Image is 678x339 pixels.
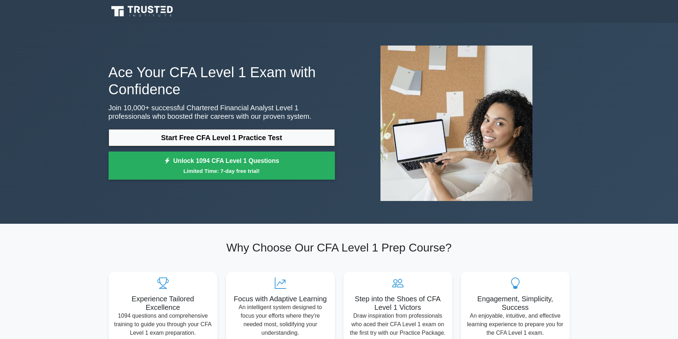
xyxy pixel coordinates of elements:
[109,104,335,121] p: Join 10,000+ successful Chartered Financial Analyst Level 1 professionals who boosted their caree...
[232,303,329,337] p: An intelligent system designed to focus your efforts where they're needed most, solidifying your ...
[467,312,564,337] p: An enjoyable, intuitive, and effective learning experience to prepare you for the CFA Level 1 exam.
[232,295,329,303] h5: Focus with Adaptive Learning
[349,295,447,312] h5: Step into the Shoes of CFA Level 1 Victors
[117,167,326,175] small: Limited Time: 7-day free trial!
[109,241,570,254] h2: Why Choose Our CFA Level 1 Prep Course?
[109,64,335,98] h1: Ace Your CFA Level 1 Exam with Confidence
[109,152,335,180] a: Unlock 1094 CFA Level 1 QuestionsLimited Time: 7-day free trial!
[467,295,564,312] h5: Engagement, Simplicity, Success
[114,295,212,312] h5: Experience Tailored Excellence
[109,129,335,146] a: Start Free CFA Level 1 Practice Test
[349,312,447,337] p: Draw inspiration from professionals who aced their CFA Level 1 exam on the first try with our Pra...
[114,312,212,337] p: 1094 questions and comprehensive training to guide you through your CFA Level 1 exam preparation.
